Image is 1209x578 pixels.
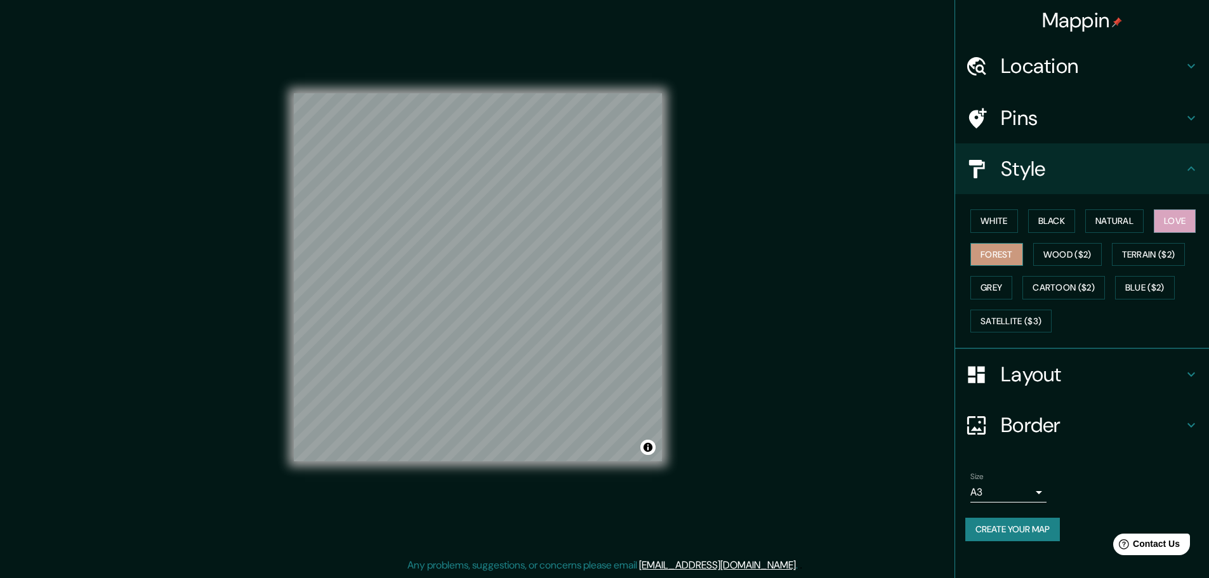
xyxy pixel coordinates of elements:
button: Grey [970,276,1012,299]
h4: Pins [1001,105,1184,131]
canvas: Map [294,93,662,461]
button: Satellite ($3) [970,310,1052,333]
div: Layout [955,349,1209,400]
p: Any problems, suggestions, or concerns please email . [407,558,798,573]
button: Terrain ($2) [1112,243,1186,266]
button: Blue ($2) [1115,276,1175,299]
div: Style [955,143,1209,194]
h4: Location [1001,53,1184,79]
h4: Mappin [1042,8,1123,33]
h4: Border [1001,412,1184,438]
div: Pins [955,93,1209,143]
label: Size [970,471,984,482]
button: Forest [970,243,1023,266]
button: Create your map [965,518,1060,541]
a: [EMAIL_ADDRESS][DOMAIN_NAME] [639,558,796,572]
div: A3 [970,482,1047,502]
button: Black [1028,209,1076,233]
div: Location [955,41,1209,91]
h4: Style [1001,156,1184,181]
div: Border [955,400,1209,450]
img: pin-icon.png [1112,17,1122,27]
button: Toggle attribution [640,440,656,455]
button: Cartoon ($2) [1022,276,1105,299]
div: . [800,558,802,573]
button: Love [1154,209,1196,233]
button: Wood ($2) [1033,243,1102,266]
iframe: Help widget launcher [1096,529,1195,564]
h4: Layout [1001,362,1184,387]
div: . [798,558,800,573]
button: White [970,209,1018,233]
button: Natural [1085,209,1144,233]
